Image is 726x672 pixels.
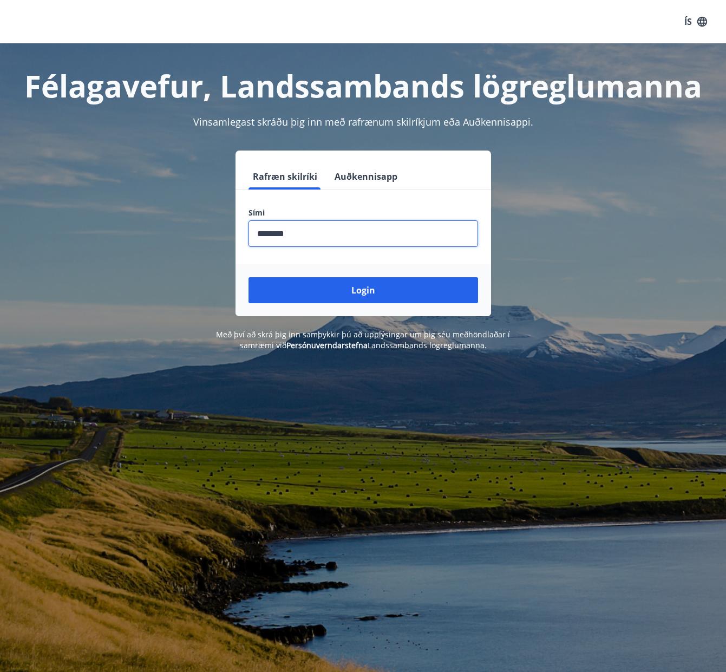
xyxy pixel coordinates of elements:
button: Rafræn skilríki [248,164,322,190]
span: Með því að skrá þig inn samþykkir þú að upplýsingar um þig séu meðhöndlaðar í samræmi við Landssa... [216,329,510,350]
label: Sími [248,207,478,218]
a: Persónuverndarstefna [286,340,368,350]
h1: Félagavefur, Landssambands lögreglumanna [13,65,713,106]
button: Login [248,277,478,303]
button: Auðkennisapp [330,164,402,190]
button: ÍS [678,12,713,31]
span: Vinsamlegast skráðu þig inn með rafrænum skilríkjum eða Auðkennisappi. [193,115,533,128]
